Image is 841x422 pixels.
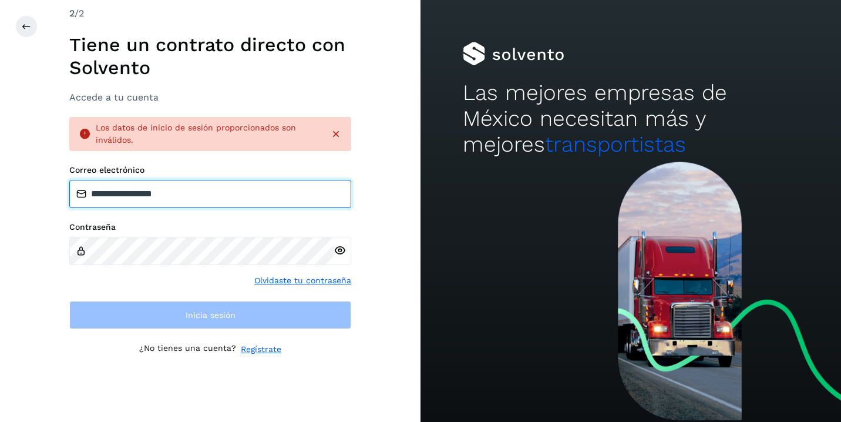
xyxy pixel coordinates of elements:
a: Regístrate [241,343,281,356]
iframe: reCAPTCHA [121,370,300,416]
span: Inicia sesión [186,311,236,319]
div: Los datos de inicio de sesión proporcionados son inválidos. [96,122,321,146]
span: 2 [69,8,75,19]
span: transportistas [545,132,686,157]
label: Correo electrónico [69,165,351,175]
label: Contraseña [69,222,351,232]
a: Olvidaste tu contraseña [254,274,351,287]
h3: Accede a tu cuenta [69,92,351,103]
h1: Tiene un contrato directo con Solvento [69,34,351,79]
h2: Las mejores empresas de México necesitan más y mejores [463,80,799,158]
p: ¿No tienes una cuenta? [139,343,236,356]
button: Inicia sesión [69,301,351,329]
div: /2 [69,6,351,21]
